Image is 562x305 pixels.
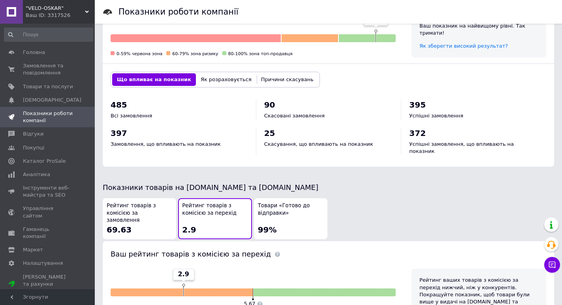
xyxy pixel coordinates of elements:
[107,225,132,234] span: 69.63
[23,184,73,199] span: Інструменти веб-майстра та SEO
[23,49,45,56] span: Головна
[23,110,73,124] span: Показники роботи компанії
[111,141,221,147] span: Замовлення, що впливають на показник
[103,198,176,239] button: Рейтинг товарів з комісією за замовлення69.63
[103,183,318,192] span: Показники товарів на [DOMAIN_NAME] та [DOMAIN_NAME]
[258,225,277,234] span: 99%
[112,73,196,86] button: Що впливає на показник
[254,198,327,239] button: Товари «Готово до відправки»99%
[409,141,514,154] span: Успішні замовлення, що впливають на показник
[111,113,152,119] span: Всі замовлення
[23,260,63,267] span: Налаштування
[409,113,463,119] span: Успішні замовлення
[264,113,325,119] span: Скасовані замовлення
[419,43,508,49] a: Як зберегти високий результат?
[182,202,248,217] span: Рейтинг товарів з комісією за перехід
[111,100,127,110] span: 485
[409,100,426,110] span: 395
[264,100,275,110] span: 90
[23,97,81,104] span: [DEMOGRAPHIC_DATA]
[23,158,66,165] span: Каталог ProSale
[117,51,162,56] span: 0-59% червона зона
[544,257,560,273] button: Чат з покупцем
[182,225,196,234] span: 2.9
[264,141,373,147] span: Скасування, що впливають на показник
[258,202,323,217] span: Товари «Готово до відправки»
[23,273,73,295] span: [PERSON_NAME] та рахунки
[4,28,93,42] input: Пошук
[409,128,426,138] span: 372
[23,62,73,76] span: Замовлення та повідомлення
[118,7,239,17] h1: Показники роботи компанії
[172,51,218,56] span: 60-79% зона ризику
[23,130,43,138] span: Відгуки
[23,288,73,295] div: Prom топ
[228,51,293,56] span: 80-100% зона топ-продавця
[178,198,252,239] button: Рейтинг товарів з комісією за перехід2.9
[107,202,172,224] span: Рейтинг товарів з комісією за замовлення
[23,171,50,178] span: Аналітика
[23,83,73,90] span: Товари та послуги
[264,128,275,138] span: 25
[23,246,43,253] span: Маркет
[256,73,318,86] button: Причини скасувань
[419,22,538,37] div: Ваш показник на найвищому рівні. Так тримати!
[196,73,256,86] button: Як розраховується
[26,5,85,12] span: "VELO-OSKAR"
[111,250,271,258] span: Ваш рейтинг товарів з комісією за перехід
[23,205,73,219] span: Управління сайтом
[23,226,73,240] span: Гаманець компанії
[23,144,44,151] span: Покупці
[26,12,95,19] div: Ваш ID: 3317526
[111,128,127,138] span: 397
[178,270,189,279] span: 2.9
